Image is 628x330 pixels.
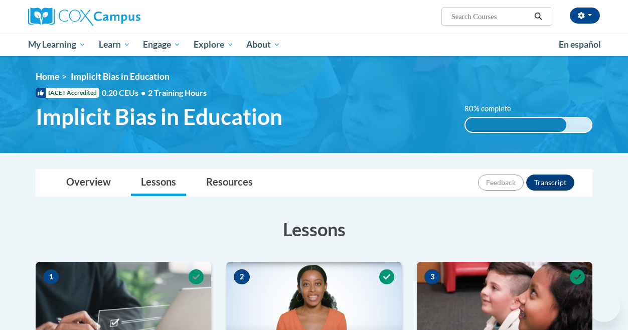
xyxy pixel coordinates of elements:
span: Implicit Bias in Education [71,71,170,82]
a: Learn [92,33,137,56]
input: Search Courses [450,11,531,23]
button: Account Settings [570,8,600,24]
a: Explore [187,33,240,56]
a: About [240,33,287,56]
span: Explore [194,39,234,51]
span: About [246,39,280,51]
a: Cox Campus [28,8,209,26]
a: Home [36,71,59,82]
a: My Learning [22,33,92,56]
span: 2 [234,269,250,284]
a: Overview [56,170,121,196]
span: • [141,88,145,97]
span: 3 [424,269,440,284]
span: My Learning [28,39,86,51]
h3: Lessons [36,217,592,242]
button: Search [531,11,546,23]
a: Resources [196,170,263,196]
button: Transcript [526,175,574,191]
iframe: Button to launch messaging window [588,290,620,322]
label: 80% complete [464,103,522,114]
div: Main menu [21,33,607,56]
span: Engage [143,39,181,51]
a: En español [552,34,607,55]
a: Lessons [131,170,186,196]
span: IACET Accredited [36,88,99,98]
a: Engage [136,33,187,56]
span: Implicit Bias in Education [36,103,282,130]
div: 80% complete [465,118,566,132]
span: 1 [43,269,59,284]
span: En español [559,39,601,50]
img: Cox Campus [28,8,140,26]
span: Learn [99,39,130,51]
span: 0.20 CEUs [102,87,148,98]
button: Feedback [478,175,524,191]
span: 2 Training Hours [148,88,207,97]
